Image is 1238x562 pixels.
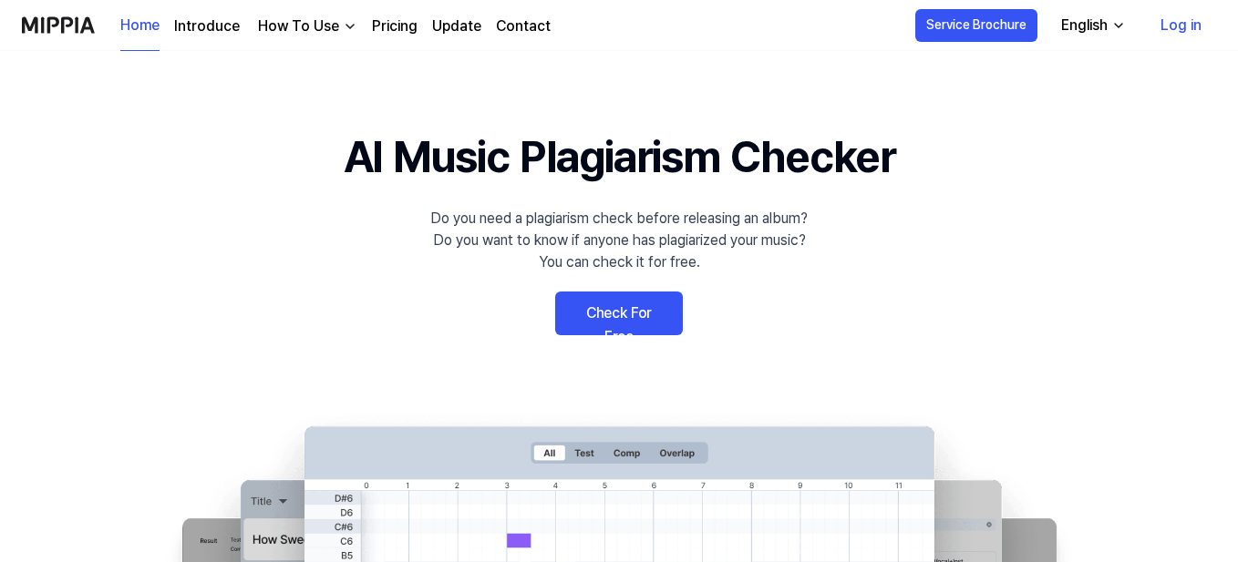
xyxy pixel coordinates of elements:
[1057,15,1111,36] div: English
[343,19,357,34] img: down
[1047,7,1137,44] button: English
[344,124,895,189] h1: AI Music Plagiarism Checker
[174,15,240,37] a: Introduce
[254,15,343,37] div: How To Use
[372,15,418,37] a: Pricing
[496,15,551,37] a: Contact
[430,208,808,273] div: Do you need a plagiarism check before releasing an album? Do you want to know if anyone has plagi...
[432,15,481,37] a: Update
[254,15,357,37] button: How To Use
[555,291,683,335] a: Check For Free
[915,9,1037,42] button: Service Brochure
[120,1,160,51] a: Home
